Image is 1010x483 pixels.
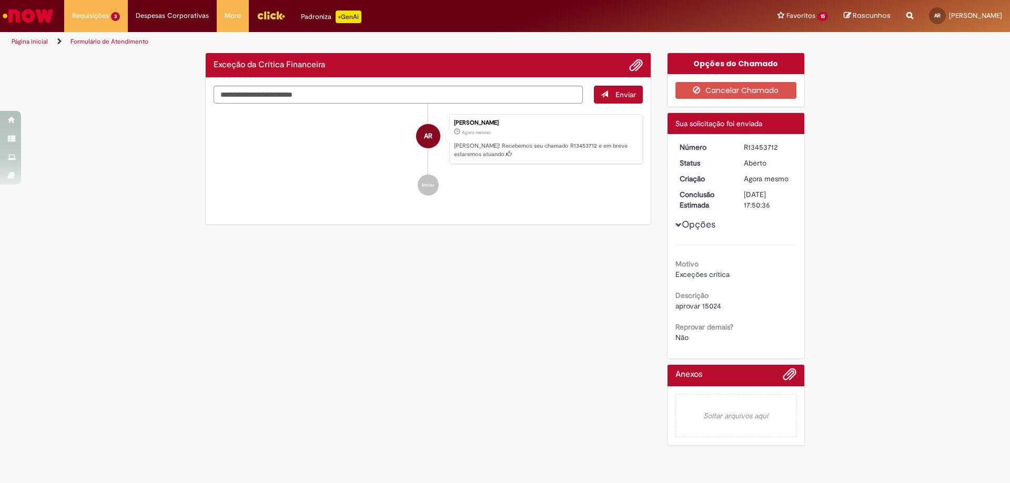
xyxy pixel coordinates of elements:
div: [DATE] 17:50:36 [744,189,793,210]
img: ServiceNow [1,5,55,26]
span: Requisições [72,11,109,21]
h2: Exceção da Crítica Financeira Histórico de tíquete [214,60,325,70]
a: Rascunhos [844,11,891,21]
button: Cancelar Chamado [675,82,797,99]
div: 27/08/2025 16:50:32 [744,173,793,184]
time: 27/08/2025 16:50:32 [462,129,490,136]
span: [PERSON_NAME] [949,11,1002,20]
span: aprovar 15024 [675,301,721,311]
span: Exceções crítica [675,270,730,279]
button: Adicionar anexos [783,367,796,386]
b: Motivo [675,259,699,269]
dt: Status [672,158,736,168]
textarea: Digite sua mensagem aqui... [214,86,583,104]
a: Página inicial [12,37,48,46]
dt: Número [672,142,736,152]
b: Reprovar demais? [675,322,733,332]
b: Descrição [675,291,709,300]
span: Enviar [615,90,636,99]
p: +GenAi [336,11,361,23]
div: Opções do Chamado [668,53,805,74]
button: Enviar [594,86,643,104]
dt: Criação [672,173,736,184]
span: Rascunhos [853,11,891,20]
div: Ana Julia Brezolin Righi [416,124,440,148]
span: Agora mesmo [744,174,789,183]
span: Agora mesmo [462,129,490,136]
li: Ana Julia Brezolin Righi [214,114,643,165]
div: [PERSON_NAME] [454,120,637,126]
dt: Conclusão Estimada [672,189,736,210]
span: Não [675,333,689,342]
p: [PERSON_NAME]! Recebemos seu chamado R13453712 e em breve estaremos atuando. [454,142,637,158]
span: Sua solicitação foi enviada [675,119,762,128]
span: AR [424,124,432,149]
span: 3 [111,12,120,21]
span: Despesas Corporativas [136,11,209,21]
div: Aberto [744,158,793,168]
button: Adicionar anexos [629,58,643,72]
div: Padroniza [301,11,361,23]
span: More [225,11,241,21]
div: R13453712 [744,142,793,152]
a: Formulário de Atendimento [70,37,148,46]
span: 15 [817,12,828,21]
h2: Anexos [675,370,702,379]
ul: Histórico de tíquete [214,104,643,207]
span: Favoritos [786,11,815,21]
ul: Trilhas de página [8,32,665,52]
em: Soltar arquivos aqui [675,394,797,437]
time: 27/08/2025 16:50:32 [744,174,789,183]
span: AR [934,12,941,19]
img: click_logo_yellow_360x200.png [257,7,285,23]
